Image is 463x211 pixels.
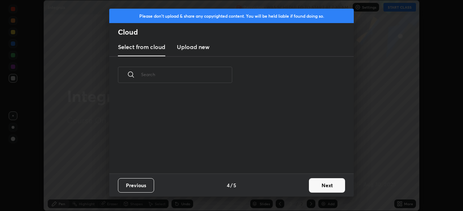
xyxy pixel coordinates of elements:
h4: 5 [233,181,236,189]
h4: 4 [227,181,230,189]
button: Previous [118,178,154,193]
div: Please don't upload & share any copyrighted content. You will be held liable if found doing so. [109,9,354,23]
input: Search [141,59,232,90]
h2: Cloud [118,27,354,37]
h4: / [230,181,233,189]
button: Next [309,178,345,193]
div: grid [109,91,345,173]
h3: Select from cloud [118,43,165,51]
h3: Upload new [177,43,209,51]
